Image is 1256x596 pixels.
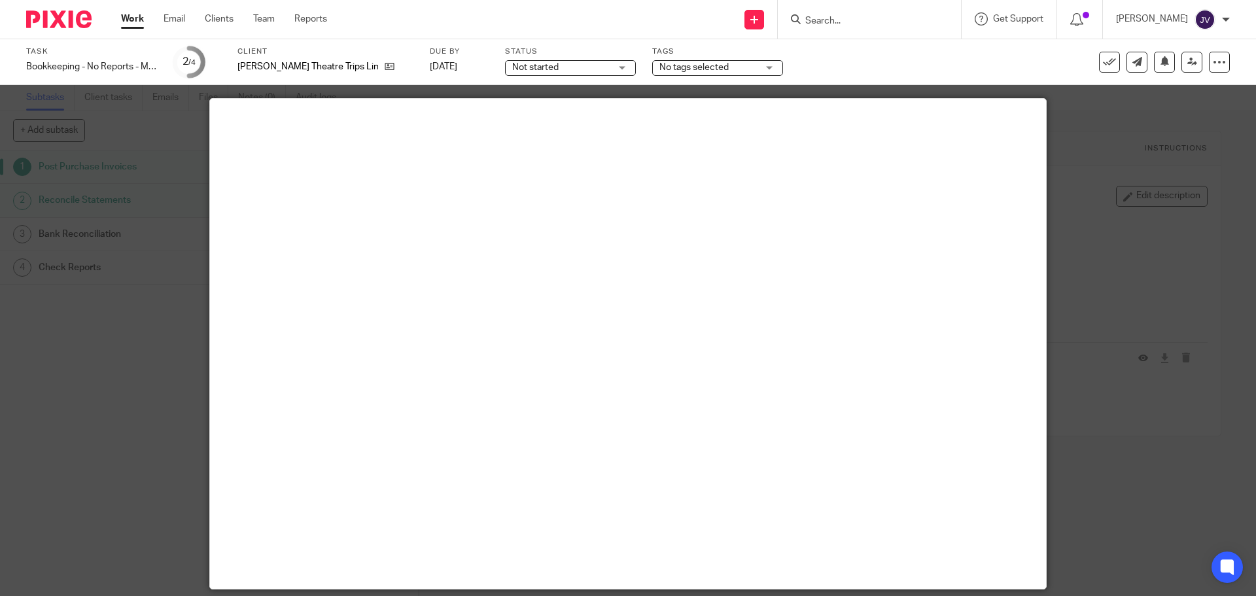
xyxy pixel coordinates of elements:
[430,46,489,57] label: Due by
[652,46,783,57] label: Tags
[188,59,196,66] small: /4
[1116,12,1188,26] p: [PERSON_NAME]
[512,63,559,72] span: Not started
[205,12,234,26] a: Clients
[505,46,636,57] label: Status
[659,63,729,72] span: No tags selected
[26,10,92,28] img: Pixie
[121,12,144,26] a: Work
[237,46,413,57] label: Client
[294,12,327,26] a: Reports
[993,14,1043,24] span: Get Support
[253,12,275,26] a: Team
[183,54,196,69] div: 2
[430,62,457,71] span: [DATE]
[804,16,922,27] input: Search
[1195,9,1215,30] img: svg%3E
[26,60,157,73] div: Bookkeeping - No Reports - Monthly
[237,60,378,73] p: [PERSON_NAME] Theatre Trips Limited
[26,46,157,57] label: Task
[164,12,185,26] a: Email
